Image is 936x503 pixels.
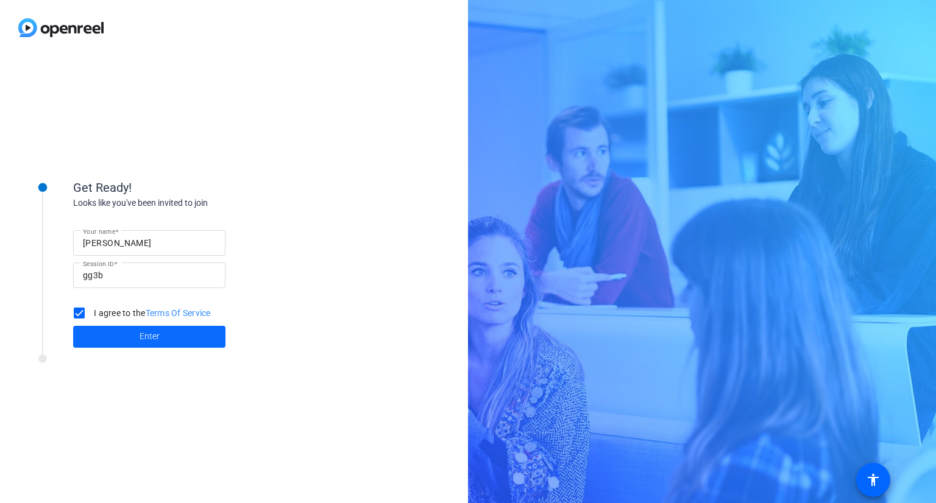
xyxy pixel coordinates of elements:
[73,178,317,197] div: Get Ready!
[73,326,225,348] button: Enter
[83,260,114,267] mat-label: Session ID
[140,330,160,343] span: Enter
[146,308,211,318] a: Terms Of Service
[866,473,881,487] mat-icon: accessibility
[73,197,317,209] div: Looks like you've been invited to join
[83,228,115,235] mat-label: Your name
[91,307,211,319] label: I agree to the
